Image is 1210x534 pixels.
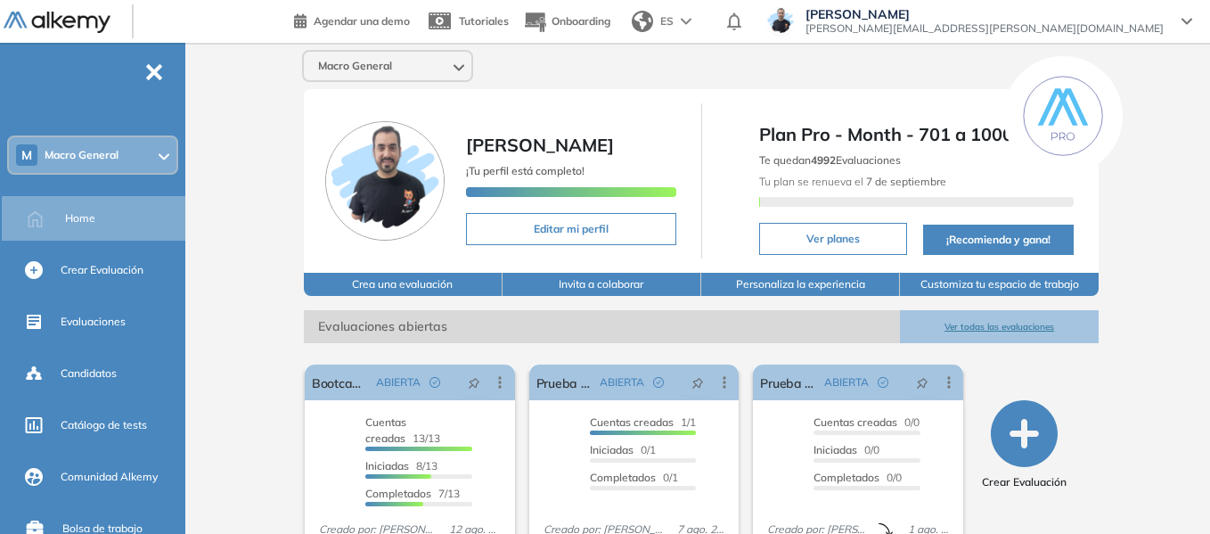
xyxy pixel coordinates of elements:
[653,377,664,388] span: check-circle
[61,366,117,382] span: Candidatos
[61,314,126,330] span: Evaluaciones
[21,148,32,162] span: M
[805,21,1164,36] span: [PERSON_NAME][EMAIL_ADDRESS][PERSON_NAME][DOMAIN_NAME]
[459,14,509,28] span: Tutoriales
[701,273,900,296] button: Personaliza la experiencia
[691,375,704,390] span: pushpin
[900,310,1099,343] button: Ver todas las evaluaciones
[61,262,143,278] span: Crear Evaluación
[903,368,942,397] button: pushpin
[590,443,634,456] span: Iniciadas
[916,375,928,390] span: pushpin
[759,153,901,167] span: Te quedan Evaluaciones
[466,164,585,177] span: ¡Tu perfil está completo!
[61,417,147,433] span: Catálogo de tests
[590,415,674,429] span: Cuentas creadas
[65,210,95,226] span: Home
[45,148,119,162] span: Macro General
[365,487,431,500] span: Completados
[294,9,410,30] a: Agendar una demo
[536,365,593,400] a: Prueba Business Case
[304,310,900,343] span: Evaluaciones abiertas
[312,365,369,400] a: Bootcamp Inteligencia Comercial
[503,273,701,296] button: Invita a colaborar
[632,11,653,32] img: world
[304,273,503,296] button: Crea una evaluación
[4,12,110,34] img: Logo
[759,223,907,255] button: Ver planes
[878,377,888,388] span: check-circle
[590,443,656,456] span: 0/1
[660,13,674,29] span: ES
[523,3,610,41] button: Onboarding
[863,175,946,188] b: 7 de septiembre
[365,459,409,472] span: Iniciadas
[600,374,644,390] span: ABIERTA
[759,175,946,188] span: Tu plan se renueva el
[805,7,1164,21] span: [PERSON_NAME]
[61,469,158,485] span: Comunidad Alkemy
[759,121,1075,148] span: Plan Pro - Month - 701 a 1000
[365,415,406,445] span: Cuentas creadas
[811,153,836,167] b: 4992
[314,14,410,28] span: Agendar una demo
[325,121,445,241] img: Foto de perfil
[365,487,460,500] span: 7/13
[824,374,869,390] span: ABIERTA
[982,400,1067,490] button: Crear Evaluación
[813,415,897,429] span: Cuentas creadas
[590,415,696,429] span: 1/1
[590,471,656,484] span: Completados
[813,471,879,484] span: Completados
[365,415,440,445] span: 13/13
[813,443,879,456] span: 0/0
[466,213,676,245] button: Editar mi perfil
[1121,448,1210,534] iframe: Chat Widget
[813,415,920,429] span: 0/0
[429,377,440,388] span: check-circle
[365,459,437,472] span: 8/13
[813,471,902,484] span: 0/0
[900,273,1099,296] button: Customiza tu espacio de trabajo
[376,374,421,390] span: ABIERTA
[590,471,678,484] span: 0/1
[813,443,857,456] span: Iniciadas
[923,225,1075,255] button: ¡Recomienda y gana!
[318,59,392,73] span: Macro General
[760,365,817,400] a: Prueba Agente AI - Retroalimentar - Experto
[681,18,691,25] img: arrow
[982,474,1067,490] span: Crear Evaluación
[466,134,614,156] span: [PERSON_NAME]
[1121,448,1210,534] div: Widget de chat
[454,368,494,397] button: pushpin
[678,368,717,397] button: pushpin
[552,14,610,28] span: Onboarding
[468,375,480,390] span: pushpin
